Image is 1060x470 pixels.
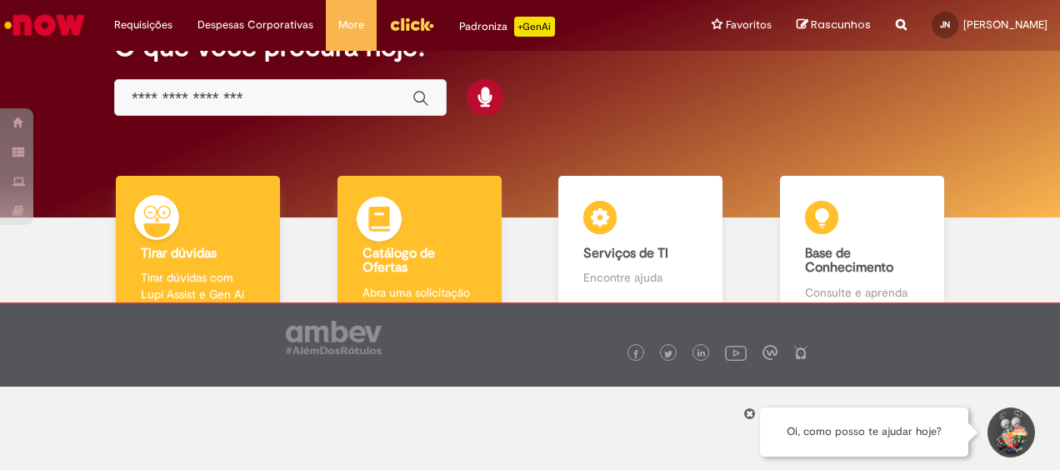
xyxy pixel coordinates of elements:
[389,12,434,37] img: click_logo_yellow_360x200.png
[530,176,752,320] a: Serviços de TI Encontre ajuda
[309,176,531,320] a: Catálogo de Ofertas Abra uma solicitação
[797,17,871,33] a: Rascunhos
[632,350,640,358] img: logo_footer_facebook.png
[2,8,87,42] img: ServiceNow
[197,17,313,33] span: Despesas Corporativas
[726,17,772,33] span: Favoritos
[583,269,697,286] p: Encontre ajuda
[338,17,364,33] span: More
[286,321,382,354] img: logo_footer_ambev_rotulo_gray.png
[985,407,1035,457] button: Iniciar Conversa de Suporte
[362,284,477,301] p: Abra uma solicitação
[664,350,672,358] img: logo_footer_twitter.png
[362,245,435,277] b: Catálogo de Ofertas
[793,345,808,360] img: logo_footer_naosei.png
[114,32,946,62] h2: O que você procura hoje?
[940,19,950,30] span: JN
[752,176,973,320] a: Base de Conhecimento Consulte e aprenda
[141,245,217,262] b: Tirar dúvidas
[697,349,706,359] img: logo_footer_linkedin.png
[459,17,555,37] div: Padroniza
[805,245,893,277] b: Base de Conhecimento
[963,17,1047,32] span: [PERSON_NAME]
[583,245,668,262] b: Serviços de TI
[725,342,747,363] img: logo_footer_youtube.png
[811,17,871,32] span: Rascunhos
[87,176,309,320] a: Tirar dúvidas Tirar dúvidas com Lupi Assist e Gen Ai
[514,17,555,37] p: +GenAi
[760,407,968,457] div: Oi, como posso te ajudar hoje?
[805,284,919,301] p: Consulte e aprenda
[141,269,255,302] p: Tirar dúvidas com Lupi Assist e Gen Ai
[114,17,172,33] span: Requisições
[762,345,777,360] img: logo_footer_workplace.png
